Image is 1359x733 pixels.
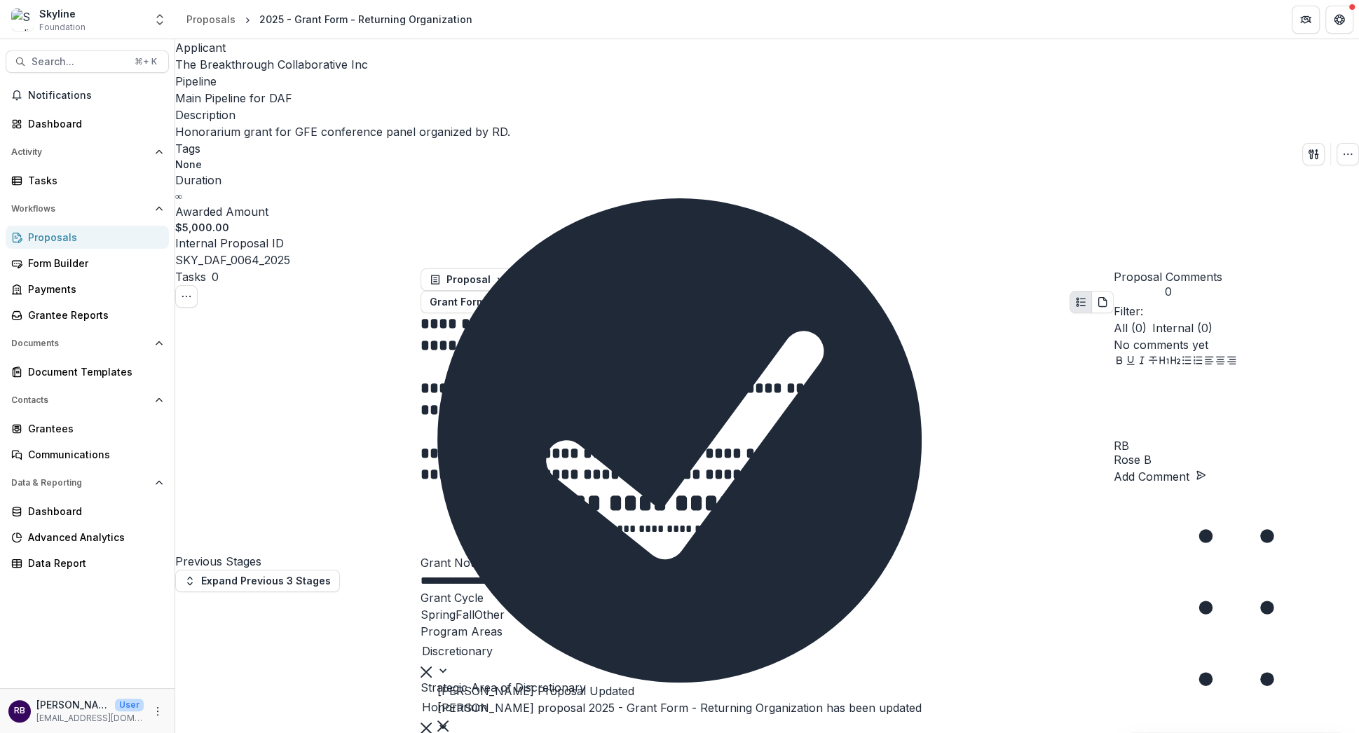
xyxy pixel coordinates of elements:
div: Dashboard [28,504,158,519]
button: Notifications [6,84,169,107]
p: Tags [175,140,200,157]
button: Open entity switcher [150,6,170,34]
button: Ordered List [1192,353,1203,370]
div: Tasks [28,173,158,188]
div: Proposals [186,12,235,27]
p: Description [175,107,235,123]
a: Grantees [6,417,169,440]
button: Bullet List [1181,353,1192,370]
p: Filter: [1114,303,1359,320]
button: Open Workflows [6,198,169,220]
div: Data Report [28,556,158,570]
div: Proposals [28,230,158,245]
a: Dashboard [6,500,169,523]
button: Partners [1292,6,1320,34]
h4: Previous Stages [175,553,421,570]
p: [EMAIL_ADDRESS][DOMAIN_NAME] [36,712,144,725]
p: Pipeline [175,73,217,90]
div: Grantees [28,421,158,436]
button: Italicize [1136,353,1147,370]
button: Add Comment [1114,468,1206,485]
a: Document Templates [6,360,169,383]
p: Grant Notes & Flags [421,554,528,571]
span: 0 [212,270,219,284]
a: Grantee Reports [6,303,169,327]
button: PDF view [1091,291,1114,313]
span: Documents [11,338,149,348]
p: Duration [175,172,221,189]
p: SKY_DAF_0064_2025 [175,252,290,268]
span: Workflows [11,204,149,214]
div: Advanced Analytics [28,530,158,544]
button: Open Data & Reporting [6,472,169,494]
a: Form Builder [6,252,169,275]
span: Contacts [11,395,149,405]
a: Communications [6,443,169,466]
a: Payments [6,278,169,301]
p: No comments yet [1114,336,1359,353]
span: Notifications [28,90,163,102]
div: Communications [28,447,158,462]
nav: breadcrumb [181,9,478,29]
p: Rose B [1114,451,1359,468]
button: Edit as form [690,291,701,313]
p: Awarded Amount [175,203,268,220]
button: Proposal [421,268,517,291]
div: Document Templates [28,364,158,379]
button: Expand Previous 3 Stages [175,570,340,592]
button: Align Right [1226,353,1237,370]
button: View Attached Files [646,291,669,313]
span: Data & Reporting [11,478,149,488]
span: Spring [421,608,456,622]
a: Tasks [6,169,169,192]
span: Activity [11,147,149,157]
p: Applicant [175,39,226,56]
a: Dashboard [6,112,169,135]
button: Bold [1114,353,1125,370]
button: Open Contacts [6,389,169,411]
span: Other [474,608,505,622]
p: Strategic Area of Discretionary [421,679,586,696]
button: Plaintext view [1070,291,1092,313]
a: Data Report [6,552,169,575]
a: Advanced Analytics [6,526,169,549]
div: Dashboard [28,116,158,131]
p: None [175,157,202,172]
span: Internal ( 0 ) [1152,320,1213,336]
button: Proposal Comments [1114,268,1222,299]
div: Clear selected options [421,662,432,679]
button: Toggle View Cancelled Tasks [175,285,198,308]
span: All ( 0 ) [1114,320,1147,336]
a: Proposals [6,226,169,249]
span: Fall [456,608,474,622]
span: Search... [32,56,126,68]
h3: Tasks [175,268,206,285]
div: Rose Brookhouse [14,706,25,715]
div: Skyline [39,6,86,21]
div: 2025 - Grant Form - Returning Organization [259,12,472,27]
p: Program Areas [421,623,503,640]
div: Grantee Reports [28,308,158,322]
p: User [115,699,144,711]
button: Grant Form - Returning Organization1 [421,291,641,313]
button: Open Activity [6,141,169,163]
span: 0 [1114,285,1222,299]
a: The Breakthrough Collaborative Inc [175,57,368,71]
button: More [149,703,166,720]
button: Search... [6,50,169,73]
button: Align Left [1203,353,1215,370]
div: Payments [28,282,158,296]
button: Heading 1 [1159,353,1170,370]
div: ⌘ + K [132,54,160,69]
span: Foundation [39,21,86,34]
button: Open Documents [6,332,169,355]
button: Align Center [1215,353,1226,370]
button: Strike [1147,353,1159,370]
p: Internal Proposal ID [175,235,284,252]
button: Get Help [1325,6,1353,34]
div: Form Builder [28,256,158,270]
button: Heading 2 [1170,353,1181,370]
button: Underline [1125,353,1136,370]
p: Grant Cycle [421,589,484,606]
